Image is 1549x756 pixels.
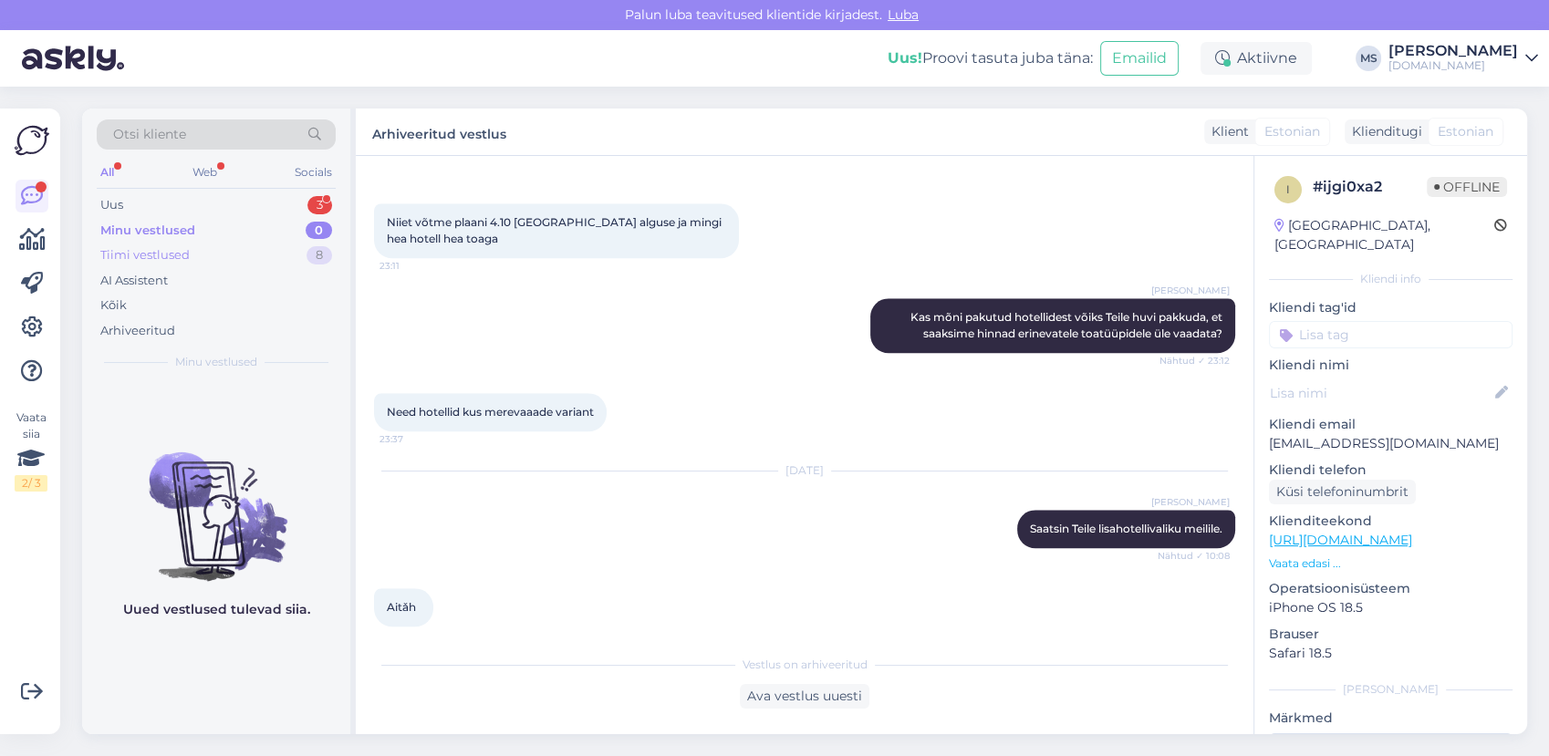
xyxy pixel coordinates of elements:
span: Vestlus on arhiveeritud [743,657,868,673]
div: 8 [307,246,332,264]
p: Märkmed [1269,709,1513,728]
p: Brauser [1269,625,1513,644]
div: 3 [307,196,332,214]
div: Kõik [100,296,127,315]
span: [PERSON_NAME] [1151,495,1230,509]
span: Luba [882,6,924,23]
span: Kas mõni pakutud hotellidest võiks Teile huvi pakkuda, et saaksime hinnad erinevatele toatüüpidel... [910,310,1225,340]
input: Lisa nimi [1270,383,1492,403]
span: 23:37 [379,432,448,446]
span: Estonian [1264,122,1320,141]
span: Nähtud ✓ 10:08 [1158,549,1230,563]
div: 0 [306,222,332,240]
span: Offline [1427,177,1507,197]
div: [GEOGRAPHIC_DATA], [GEOGRAPHIC_DATA] [1274,216,1494,254]
a: [PERSON_NAME][DOMAIN_NAME] [1388,44,1538,73]
span: Saatsin Teile lisahotellivaliku meilile. [1030,522,1222,535]
p: Klienditeekond [1269,512,1513,531]
p: Vaata edasi ... [1269,555,1513,572]
b: Uus! [888,49,922,67]
div: Proovi tasuta juba täna: [888,47,1093,69]
button: Emailid [1100,41,1179,76]
div: Minu vestlused [100,222,195,240]
div: MS [1356,46,1381,71]
p: [EMAIL_ADDRESS][DOMAIN_NAME] [1269,434,1513,453]
div: Küsi telefoninumbrit [1269,480,1416,504]
p: Operatsioonisüsteem [1269,579,1513,598]
img: No chats [82,419,350,584]
div: [DOMAIN_NAME] [1388,58,1518,73]
div: [PERSON_NAME] [1388,44,1518,58]
p: Uued vestlused tulevad siia. [123,600,310,619]
span: Minu vestlused [175,354,257,370]
label: Arhiveeritud vestlus [372,119,506,144]
span: Aitǎh [387,600,416,614]
div: Web [189,161,221,184]
img: Askly Logo [15,123,49,158]
span: [PERSON_NAME] [1151,284,1230,297]
div: Klient [1204,122,1249,141]
span: Need hotellid kus merevaaade variant [387,405,594,419]
div: Ava vestlus uuesti [740,684,869,709]
div: Aktiivne [1201,42,1312,75]
div: AI Assistent [100,272,168,290]
div: Tiimi vestlused [100,246,190,264]
div: Kliendi info [1269,271,1513,287]
div: Klienditugi [1345,122,1422,141]
div: [PERSON_NAME] [1269,681,1513,698]
div: Vaata siia [15,409,47,492]
p: Safari 18.5 [1269,644,1513,663]
p: Kliendi telefon [1269,461,1513,480]
span: Estonian [1438,122,1493,141]
div: 2 / 3 [15,475,47,492]
span: Nähtud ✓ 23:12 [1159,354,1230,368]
p: Kliendi nimi [1269,356,1513,375]
span: Niiet võtme plaani 4.10 [GEOGRAPHIC_DATA] alguse ja mingi hea hotell hea toaga [387,215,724,245]
div: [DATE] [374,462,1235,479]
div: Uus [100,196,123,214]
p: Kliendi tag'id [1269,298,1513,317]
span: Otsi kliente [113,125,186,144]
span: 12:59 [379,627,448,641]
input: Lisa tag [1269,321,1513,348]
div: Arhiveeritud [100,322,175,340]
span: i [1286,182,1290,196]
p: Kliendi email [1269,415,1513,434]
p: iPhone OS 18.5 [1269,598,1513,617]
div: # ijgi0xa2 [1313,176,1427,198]
a: [URL][DOMAIN_NAME] [1269,532,1412,548]
span: 23:11 [379,259,448,273]
div: All [97,161,118,184]
div: Socials [291,161,336,184]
